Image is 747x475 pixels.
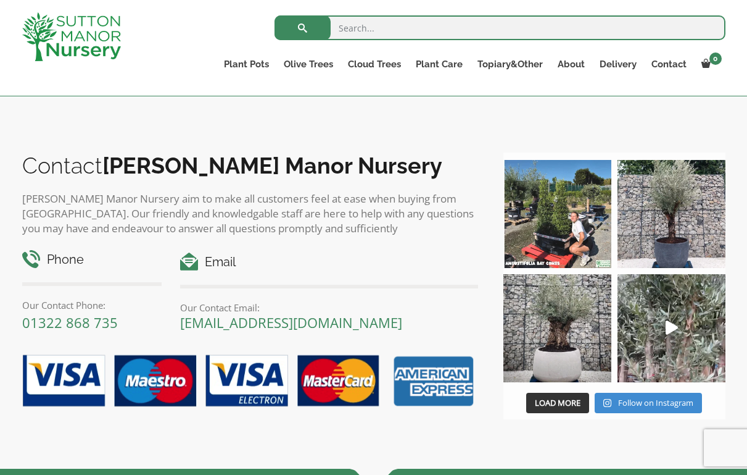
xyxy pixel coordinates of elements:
[617,274,725,382] img: New arrivals Monday morning of beautiful olive trees 🤩🤩 The weather is beautiful this summer, gre...
[550,56,592,73] a: About
[618,397,693,408] span: Follow on Instagram
[217,56,276,73] a: Plant Pots
[22,191,479,236] p: [PERSON_NAME] Manor Nursery aim to make all customers feel at ease when buying from [GEOGRAPHIC_D...
[274,15,725,40] input: Search...
[603,398,611,408] svg: Instagram
[503,274,611,382] img: Check out this beauty we potted at our nursery today ❤️‍🔥 A huge, ancient gnarled Olive tree plan...
[340,56,408,73] a: Cloud Trees
[408,56,470,73] a: Plant Care
[666,321,678,335] svg: Play
[503,160,611,268] img: Our elegant & picturesque Angustifolia Cones are an exquisite addition to your Bay Tree collectio...
[694,56,725,73] a: 0
[22,298,162,313] p: Our Contact Phone:
[22,250,162,269] h4: Phone
[180,313,402,332] a: [EMAIL_ADDRESS][DOMAIN_NAME]
[592,56,644,73] a: Delivery
[13,348,479,416] img: payment-options.png
[180,253,478,272] h4: Email
[595,393,701,414] a: Instagram Follow on Instagram
[22,313,118,332] a: 01322 868 735
[617,274,725,382] a: Play
[102,153,442,179] b: [PERSON_NAME] Manor Nursery
[709,53,722,65] span: 0
[22,153,479,179] h2: Contact
[644,56,694,73] a: Contact
[470,56,550,73] a: Topiary&Other
[22,12,121,61] img: logo
[526,393,589,414] button: Load More
[535,397,580,408] span: Load More
[617,160,725,268] img: A beautiful multi-stem Spanish Olive tree potted in our luxurious fibre clay pots 😍😍
[276,56,340,73] a: Olive Trees
[180,300,478,315] p: Our Contact Email:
